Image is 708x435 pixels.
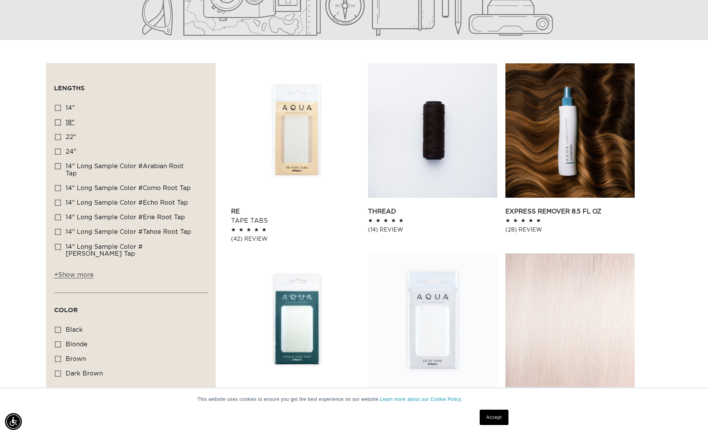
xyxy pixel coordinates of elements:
a: Accept [480,410,508,425]
div: Accessibility Menu [5,413,22,430]
summary: Lengths (0 selected) [54,71,208,99]
span: 18" [66,119,74,126]
summary: Color (0 selected) [54,293,208,321]
span: Black [66,327,83,333]
span: 14" Long Sample Color #Tahoe Root Tap [66,229,191,235]
span: Color [54,306,78,313]
a: Learn more about our Cookie Policy. [380,397,462,402]
span: 22" [66,134,76,140]
a: Express Remover 8.5 fl oz [505,207,635,216]
span: Brown [66,356,86,362]
span: 24" [66,149,76,155]
span: Show more [54,272,94,278]
span: 14" [66,105,75,111]
iframe: Chat Widget [670,398,708,435]
span: 14" Long Sample Color #Echo Root Tap [66,200,188,206]
span: 14" Long Sample Color #[PERSON_NAME] Tap [66,244,143,257]
span: Lengths [54,84,84,91]
span: 14" Long Sample Color #Arabian Root Tap [66,163,184,176]
span: 14" Long Sample Color #Erie Root Tap [66,214,185,220]
span: Blonde [66,341,87,347]
span: + [54,272,58,278]
button: Show more [54,271,96,283]
span: Dark Brown [66,370,103,377]
span: 14" Long Sample Color #Como Root Tap [66,185,191,191]
a: Thread [368,207,497,216]
p: This website uses cookies to ensure you get the best experience on our website. [198,396,511,403]
a: Re Tape Tabs [231,207,360,225]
